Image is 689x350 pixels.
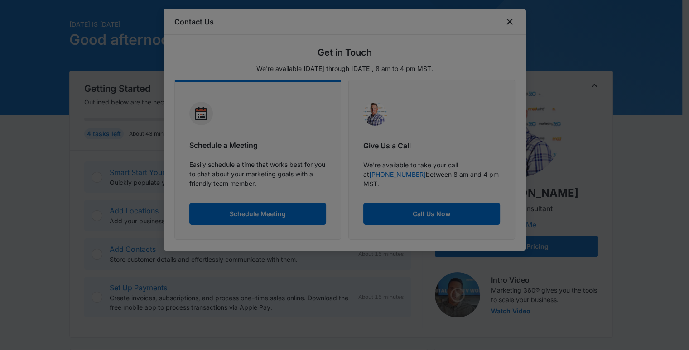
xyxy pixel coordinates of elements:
span: ⊘ [10,90,14,96]
h6: Schedule a Meeting [189,140,326,151]
a: Hide these tips [10,90,45,96]
p: Contact your Marketing Consultant to get your personalized marketing plan for your unique busines... [10,23,122,84]
h1: Contact Us [174,16,214,27]
h5: Get in Touch [318,46,372,59]
button: Call Us Now [363,203,500,225]
img: product-scheduling.svg [194,107,208,121]
button: Schedule Meeting [189,203,326,225]
h3: Get your personalized plan [10,7,122,19]
p: We're available to take your call at between 8 am and 4 pm MST. [363,160,500,189]
button: close [504,16,515,27]
p: We're available [DATE] through [DATE], 8 am to 4 pm MST. [256,64,433,73]
h6: Give Us a Call [363,140,500,151]
p: Easily schedule a time that works best for you to chat about your marketing goals with a friendly... [189,160,326,189]
a: [PHONE_NUMBER] [369,170,426,178]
